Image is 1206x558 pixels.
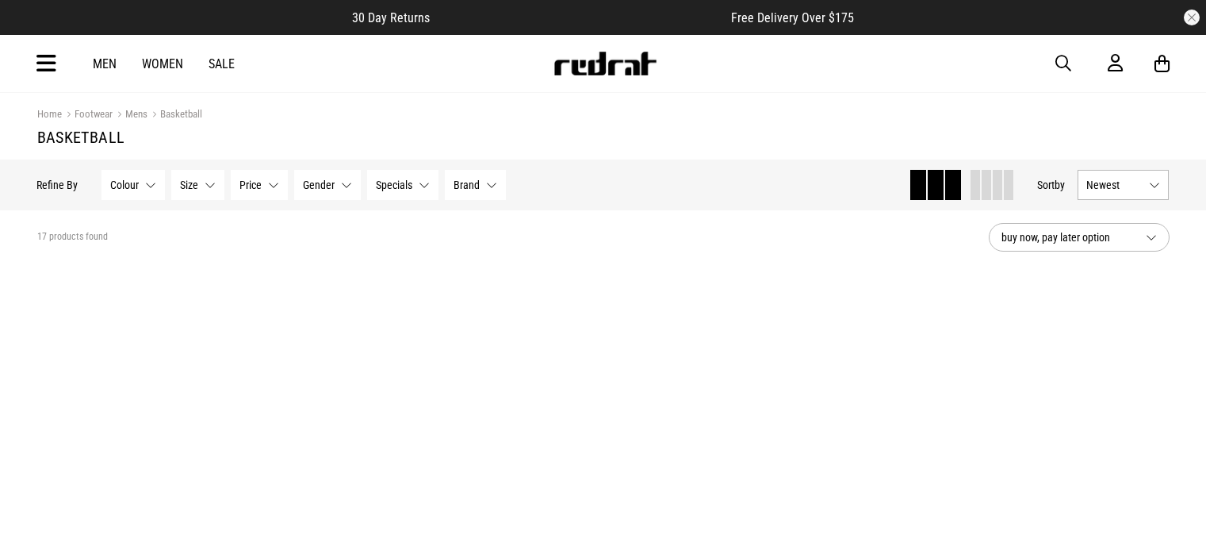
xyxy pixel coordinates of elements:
button: Specials [368,170,439,200]
a: Men [93,56,117,71]
h1: Basketball [37,128,1170,147]
button: Gender [295,170,362,200]
span: Brand [454,179,480,191]
button: Colour [102,170,166,200]
span: Free Delivery Over $175 [731,10,854,25]
button: Brand [446,170,507,200]
button: Sortby [1038,175,1066,194]
span: buy now, pay later option [1001,228,1133,247]
a: Footwear [62,108,113,123]
a: Basketball [147,108,202,123]
span: Size [181,179,199,191]
button: buy now, pay later option [989,223,1170,252]
button: Size [172,170,225,200]
span: 30 Day Returns [352,10,430,25]
span: Gender [304,179,335,191]
span: Price [240,179,262,191]
p: Refine By [37,179,78,191]
span: Specials [377,179,413,191]
button: Price [232,170,289,200]
iframe: Customer reviews powered by Trustpilot [461,10,699,25]
span: by [1055,179,1066,191]
img: Redrat logo [553,52,657,75]
a: Women [142,56,183,71]
a: Mens [113,108,147,123]
span: Newest [1087,179,1143,191]
a: Sale [209,56,235,71]
span: 17 products found [37,231,108,244]
a: Home [37,108,62,120]
span: Colour [111,179,140,191]
button: Newest [1078,170,1170,200]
